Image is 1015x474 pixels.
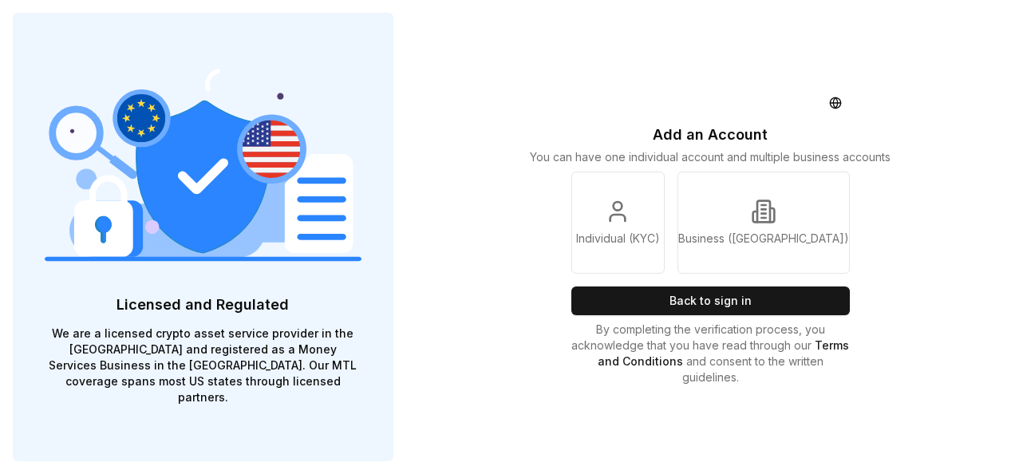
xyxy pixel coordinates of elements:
[576,231,660,247] p: Individual (KYC)
[45,294,361,316] p: Licensed and Regulated
[45,326,361,405] p: We are a licensed crypto asset service provider in the [GEOGRAPHIC_DATA] and registered as a Mone...
[678,231,849,247] p: Business ([GEOGRAPHIC_DATA])
[571,172,665,274] a: Individual (KYC)
[677,172,850,274] a: Business ([GEOGRAPHIC_DATA])
[571,286,851,315] button: Back to sign in
[571,322,851,385] p: By completing the verification process, you acknowledge that you have read through our and consen...
[530,149,891,165] p: You can have one individual account and multiple business accounts
[653,124,768,146] p: Add an Account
